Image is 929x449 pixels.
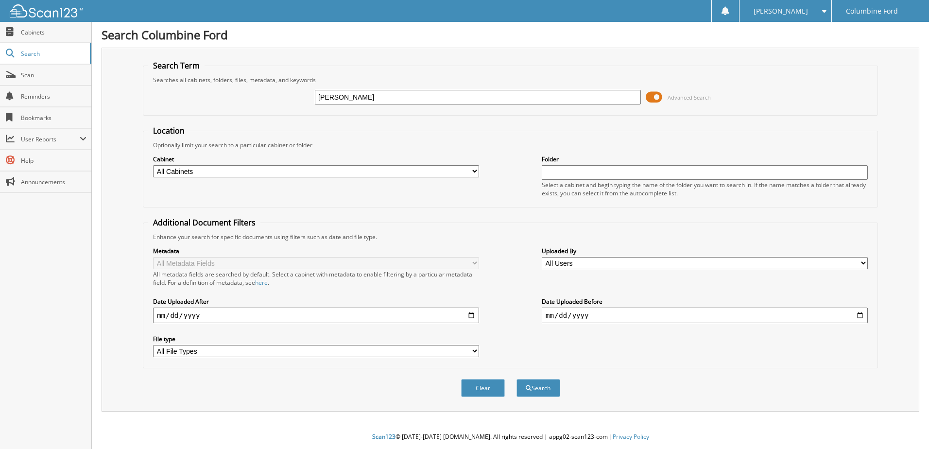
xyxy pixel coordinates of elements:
[21,50,85,58] span: Search
[153,247,479,255] label: Metadata
[148,125,189,136] legend: Location
[153,270,479,287] div: All metadata fields are searched by default. Select a cabinet with metadata to enable filtering b...
[153,308,479,323] input: start
[148,141,873,149] div: Optionally limit your search to a particular cabinet or folder
[153,335,479,343] label: File type
[92,425,929,449] div: © [DATE]-[DATE] [DOMAIN_NAME]. All rights reserved | appg02-scan123-com |
[21,114,86,122] span: Bookmarks
[255,278,268,287] a: here
[153,155,479,163] label: Cabinet
[516,379,560,397] button: Search
[148,217,260,228] legend: Additional Document Filters
[542,297,868,306] label: Date Uploaded Before
[668,94,711,101] span: Advanced Search
[846,8,898,14] span: Columbine Ford
[21,71,86,79] span: Scan
[754,8,808,14] span: [PERSON_NAME]
[613,432,649,441] a: Privacy Policy
[21,156,86,165] span: Help
[21,135,80,143] span: User Reports
[148,233,873,241] div: Enhance your search for specific documents using filters such as date and file type.
[21,28,86,36] span: Cabinets
[542,155,868,163] label: Folder
[461,379,505,397] button: Clear
[21,92,86,101] span: Reminders
[102,27,919,43] h1: Search Columbine Ford
[21,178,86,186] span: Announcements
[880,402,929,449] iframe: Chat Widget
[153,297,479,306] label: Date Uploaded After
[148,60,205,71] legend: Search Term
[148,76,873,84] div: Searches all cabinets, folders, files, metadata, and keywords
[542,308,868,323] input: end
[10,4,83,17] img: scan123-logo-white.svg
[542,247,868,255] label: Uploaded By
[542,181,868,197] div: Select a cabinet and begin typing the name of the folder you want to search in. If the name match...
[372,432,396,441] span: Scan123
